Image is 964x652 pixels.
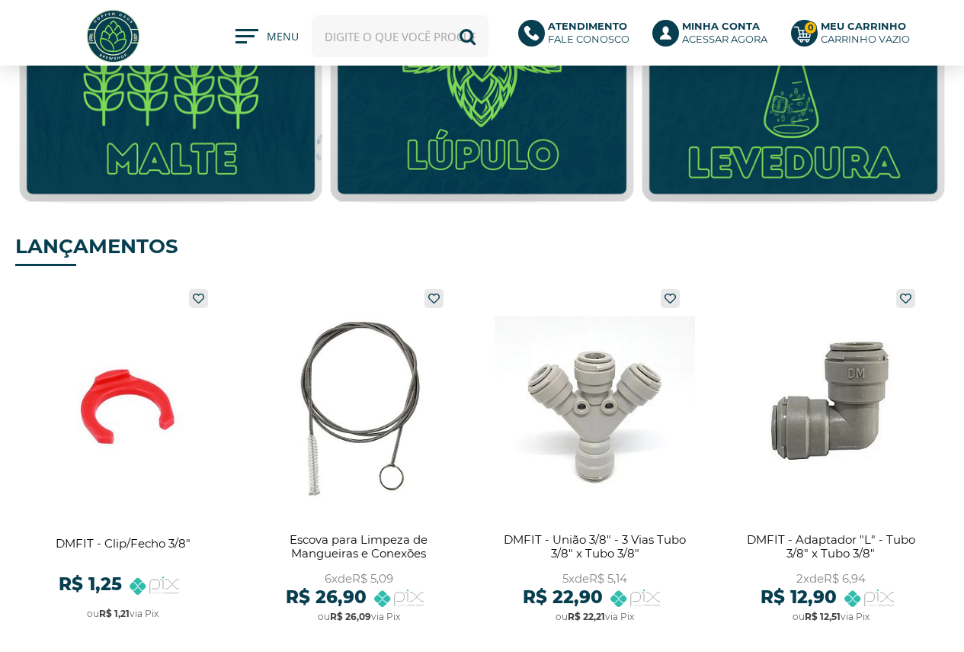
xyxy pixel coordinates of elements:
[312,15,489,57] input: Digite o que você procura
[821,33,910,46] div: Carrinho Vazio
[548,20,627,32] b: Atendimento
[447,15,488,57] button: Buscar
[259,281,460,636] a: Escova para Limpeza de Mangueiras e Conexões
[682,20,767,46] p: Acessar agora
[804,21,817,34] strong: 0
[682,20,760,32] b: Minha Conta
[495,281,695,636] a: DMFIT - União 3/8" - 3 Vias Tubo 3/8" x Tubo 3/8"
[652,20,776,53] a: Minha ContaAcessar agora
[548,20,629,46] p: Fale conosco
[731,281,931,636] a: DMFIT - Adaptador "L" - Tubo 3/8" x Tubo 3/8"
[15,234,178,259] strong: LANÇAMENTOS
[267,29,296,52] span: MENU
[821,20,906,32] b: Meu Carrinho
[85,8,142,65] img: Hopfen Haus BrewShop
[23,281,223,636] a: DMFIT - Clip/Fecho 3/8"
[235,29,296,44] button: MENU
[518,20,638,53] a: AtendimentoFale conosco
